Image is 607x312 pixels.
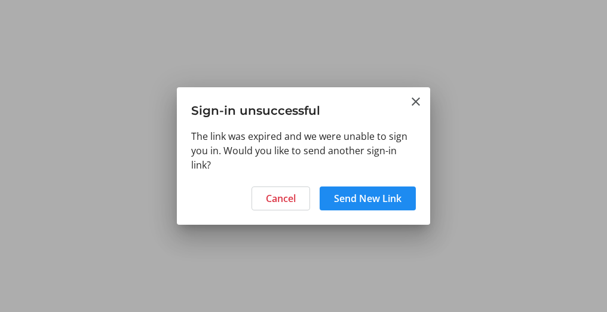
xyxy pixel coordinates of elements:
[177,87,430,129] h3: Sign-in unsuccessful
[252,186,310,210] button: Cancel
[334,191,401,206] span: Send New Link
[266,191,296,206] span: Cancel
[409,94,423,109] button: Close
[320,186,416,210] button: Send New Link
[177,129,430,179] div: The link was expired and we were unable to sign you in. Would you like to send another sign-in link?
